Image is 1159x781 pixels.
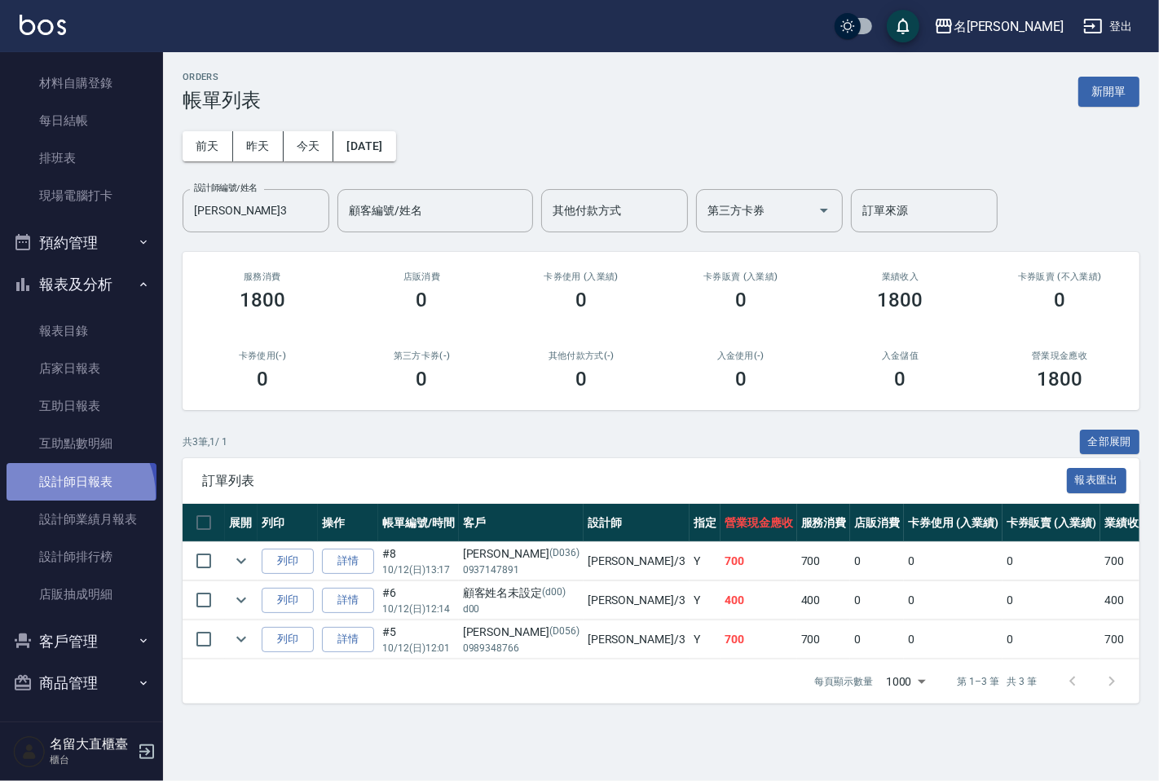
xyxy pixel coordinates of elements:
p: (D036) [549,545,579,563]
th: 服務消費 [797,504,851,542]
td: Y [690,581,721,620]
p: 第 1–3 筆 共 3 筆 [958,674,1037,689]
p: 櫃台 [50,752,133,767]
td: #8 [378,542,459,580]
th: 展開 [225,504,258,542]
th: 卡券販賣 (入業績) [1003,504,1101,542]
h2: 其他付款方式(-) [521,351,641,361]
td: 700 [1100,620,1154,659]
button: 列印 [262,588,314,613]
h2: 卡券使用(-) [202,351,323,361]
td: [PERSON_NAME] /3 [584,542,690,580]
td: 700 [1100,542,1154,580]
h3: 1800 [1037,368,1082,390]
p: 10/12 (日) 13:17 [382,563,455,577]
button: 登出 [1077,11,1139,42]
th: 客戶 [459,504,584,542]
button: expand row [229,627,253,651]
td: 700 [797,542,851,580]
p: d00 [463,602,579,616]
button: 名[PERSON_NAME] [928,10,1070,43]
button: [DATE] [333,131,395,161]
a: 詳情 [322,588,374,613]
th: 卡券使用 (入業績) [904,504,1003,542]
h3: 0 [416,289,428,311]
div: [PERSON_NAME] [463,624,579,641]
p: 10/12 (日) 12:01 [382,641,455,655]
td: 700 [721,620,797,659]
h3: 0 [575,289,587,311]
a: 互助點數明細 [7,425,156,462]
button: save [887,10,919,42]
h2: 營業現金應收 [999,351,1120,361]
td: 0 [1003,581,1101,620]
button: 列印 [262,549,314,574]
td: Y [690,620,721,659]
td: 0 [850,620,904,659]
a: 報表目錄 [7,312,156,350]
h3: 0 [416,368,428,390]
th: 列印 [258,504,318,542]
a: 材料自購登錄 [7,64,156,102]
h2: 卡券販賣 (入業績) [681,271,801,282]
p: (d00) [542,585,566,602]
a: 設計師業績月報表 [7,501,156,538]
a: 新開單 [1078,83,1139,99]
p: 0937147891 [463,563,579,577]
h2: 第三方卡券(-) [362,351,483,361]
a: 設計師排行榜 [7,538,156,576]
h5: 名留大直櫃臺 [50,736,133,752]
button: expand row [229,588,253,612]
h3: 0 [1054,289,1065,311]
td: 0 [1003,620,1101,659]
button: expand row [229,549,253,573]
img: Logo [20,15,66,35]
span: 訂單列表 [202,473,1067,489]
p: 每頁顯示數量 [814,674,873,689]
button: 全部展開 [1080,430,1140,455]
h3: 服務消費 [202,271,323,282]
div: 1000 [879,660,932,704]
h3: 0 [735,368,747,390]
h2: 業績收入 [840,271,961,282]
button: Open [811,197,837,223]
p: 共 3 筆, 1 / 1 [183,435,227,449]
a: 店販抽成明細 [7,576,156,613]
h2: 卡券使用 (入業績) [521,271,641,282]
button: 昨天 [233,131,284,161]
a: 詳情 [322,627,374,652]
h3: 0 [575,368,587,390]
a: 詳情 [322,549,374,574]
h2: 入金使用(-) [681,351,801,361]
td: #5 [378,620,459,659]
h2: 店販消費 [362,271,483,282]
a: 店家日報表 [7,350,156,387]
button: 前天 [183,131,233,161]
td: 700 [721,542,797,580]
td: 0 [850,542,904,580]
th: 店販消費 [850,504,904,542]
p: (D056) [549,624,579,641]
button: 列印 [262,627,314,652]
h3: 1800 [240,289,285,311]
p: 10/12 (日) 12:14 [382,602,455,616]
p: 0989348766 [463,641,579,655]
td: [PERSON_NAME] /3 [584,581,690,620]
button: 報表匯出 [1067,468,1127,493]
td: 0 [904,581,1003,620]
button: 商品管理 [7,662,156,704]
a: 排班表 [7,139,156,177]
h2: 卡券販賣 (不入業績) [999,271,1120,282]
td: 0 [904,542,1003,580]
div: [PERSON_NAME] [463,545,579,563]
a: 現場電腦打卡 [7,177,156,214]
h2: ORDERS [183,72,261,82]
th: 帳單編號/時間 [378,504,459,542]
a: 報表匯出 [1067,472,1127,488]
a: 每日結帳 [7,102,156,139]
td: 400 [721,581,797,620]
img: Person [13,735,46,768]
button: 今天 [284,131,334,161]
a: 互助日報表 [7,387,156,425]
td: 0 [1003,542,1101,580]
